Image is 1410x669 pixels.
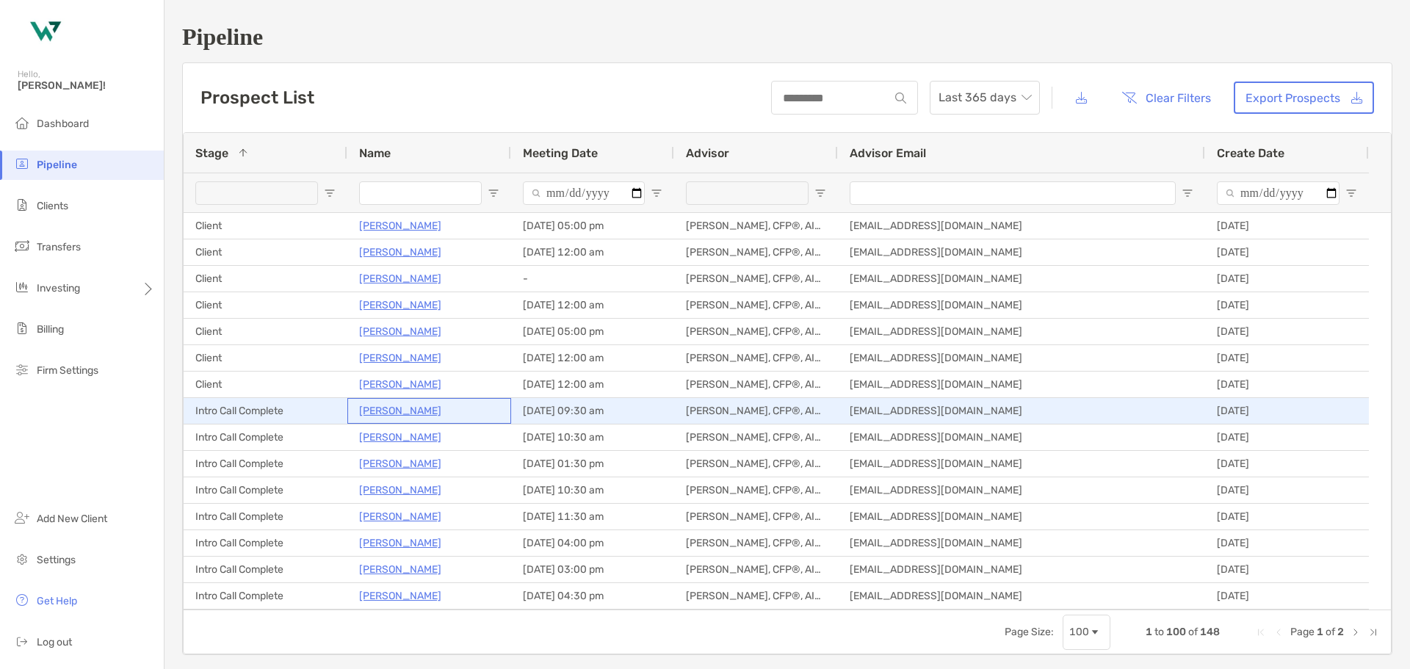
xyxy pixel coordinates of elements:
[324,187,336,199] button: Open Filter Menu
[13,196,31,214] img: clients icon
[359,349,441,367] a: [PERSON_NAME]
[511,530,674,556] div: [DATE] 04:00 pm
[1217,181,1339,205] input: Create Date Filter Input
[1345,187,1357,199] button: Open Filter Menu
[1234,82,1374,114] a: Export Prospects
[13,237,31,255] img: transfers icon
[511,477,674,503] div: [DATE] 10:30 am
[511,398,674,424] div: [DATE] 09:30 am
[511,266,674,292] div: -
[895,93,906,104] img: input icon
[674,424,838,450] div: [PERSON_NAME], CFP®, AIF®, CRPC™
[1255,626,1267,638] div: First Page
[1200,626,1220,638] span: 148
[1205,504,1369,529] div: [DATE]
[838,345,1205,371] div: [EMAIL_ADDRESS][DOMAIN_NAME]
[359,455,441,473] a: [PERSON_NAME]
[511,583,674,609] div: [DATE] 04:30 pm
[674,266,838,292] div: [PERSON_NAME], CFP®, AIF®, CPFA
[13,550,31,568] img: settings icon
[838,292,1205,318] div: [EMAIL_ADDRESS][DOMAIN_NAME]
[37,159,77,171] span: Pipeline
[674,213,838,239] div: [PERSON_NAME], CFP®, AIF®, CRPC
[359,146,391,160] span: Name
[13,591,31,609] img: get-help icon
[1217,146,1284,160] span: Create Date
[838,424,1205,450] div: [EMAIL_ADDRESS][DOMAIN_NAME]
[184,451,347,477] div: Intro Call Complete
[674,398,838,424] div: [PERSON_NAME], CFP®, AIF®, CRPC
[359,507,441,526] a: [PERSON_NAME]
[1326,626,1335,638] span: of
[1182,187,1193,199] button: Open Filter Menu
[1205,345,1369,371] div: [DATE]
[838,583,1205,609] div: [EMAIL_ADDRESS][DOMAIN_NAME]
[838,239,1205,265] div: [EMAIL_ADDRESS][DOMAIN_NAME]
[184,319,347,344] div: Client
[359,481,441,499] p: [PERSON_NAME]
[1069,626,1089,638] div: 100
[13,361,31,378] img: firm-settings icon
[1005,626,1054,638] div: Page Size:
[1273,626,1284,638] div: Previous Page
[13,632,31,650] img: logout icon
[674,557,838,582] div: [PERSON_NAME], CFP®, AIF®, CPFA
[13,155,31,173] img: pipeline icon
[1350,626,1362,638] div: Next Page
[1205,266,1369,292] div: [DATE]
[511,451,674,477] div: [DATE] 01:30 pm
[37,282,80,294] span: Investing
[1110,82,1222,114] button: Clear Filters
[18,6,70,59] img: Zoe Logo
[1205,239,1369,265] div: [DATE]
[838,398,1205,424] div: [EMAIL_ADDRESS][DOMAIN_NAME]
[511,239,674,265] div: [DATE] 12:00 am
[1337,626,1344,638] span: 2
[184,557,347,582] div: Intro Call Complete
[182,23,1392,51] h1: Pipeline
[1367,626,1379,638] div: Last Page
[674,372,838,397] div: [PERSON_NAME], CFP®, AIF®, CRPC
[37,323,64,336] span: Billing
[359,322,441,341] a: [PERSON_NAME]
[184,213,347,239] div: Client
[359,243,441,261] a: [PERSON_NAME]
[37,636,72,648] span: Log out
[674,239,838,265] div: [PERSON_NAME], CFP®, AIF®, CPFA
[1205,319,1369,344] div: [DATE]
[674,451,838,477] div: [PERSON_NAME], CFP®, AIF®, CRPC™
[686,146,729,160] span: Advisor
[674,504,838,529] div: [PERSON_NAME], CFP®, AIF®, CRPC™
[838,504,1205,529] div: [EMAIL_ADDRESS][DOMAIN_NAME]
[523,146,598,160] span: Meeting Date
[359,560,441,579] p: [PERSON_NAME]
[359,296,441,314] p: [PERSON_NAME]
[1205,557,1369,582] div: [DATE]
[511,345,674,371] div: [DATE] 12:00 am
[184,266,347,292] div: Client
[200,87,314,108] h3: Prospect List
[359,534,441,552] a: [PERSON_NAME]
[184,583,347,609] div: Intro Call Complete
[37,554,76,566] span: Settings
[359,181,482,205] input: Name Filter Input
[814,187,826,199] button: Open Filter Menu
[184,398,347,424] div: Intro Call Complete
[359,375,441,394] a: [PERSON_NAME]
[838,266,1205,292] div: [EMAIL_ADDRESS][DOMAIN_NAME]
[511,504,674,529] div: [DATE] 11:30 am
[184,372,347,397] div: Client
[838,319,1205,344] div: [EMAIL_ADDRESS][DOMAIN_NAME]
[674,530,838,556] div: [PERSON_NAME], CFP®, AIF®, CRPC
[838,530,1205,556] div: [EMAIL_ADDRESS][DOMAIN_NAME]
[37,241,81,253] span: Transfers
[13,278,31,296] img: investing icon
[359,428,441,446] p: [PERSON_NAME]
[359,270,441,288] p: [PERSON_NAME]
[1205,530,1369,556] div: [DATE]
[850,181,1176,205] input: Advisor Email Filter Input
[674,345,838,371] div: [PERSON_NAME], CFP®, AIF®, CPFA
